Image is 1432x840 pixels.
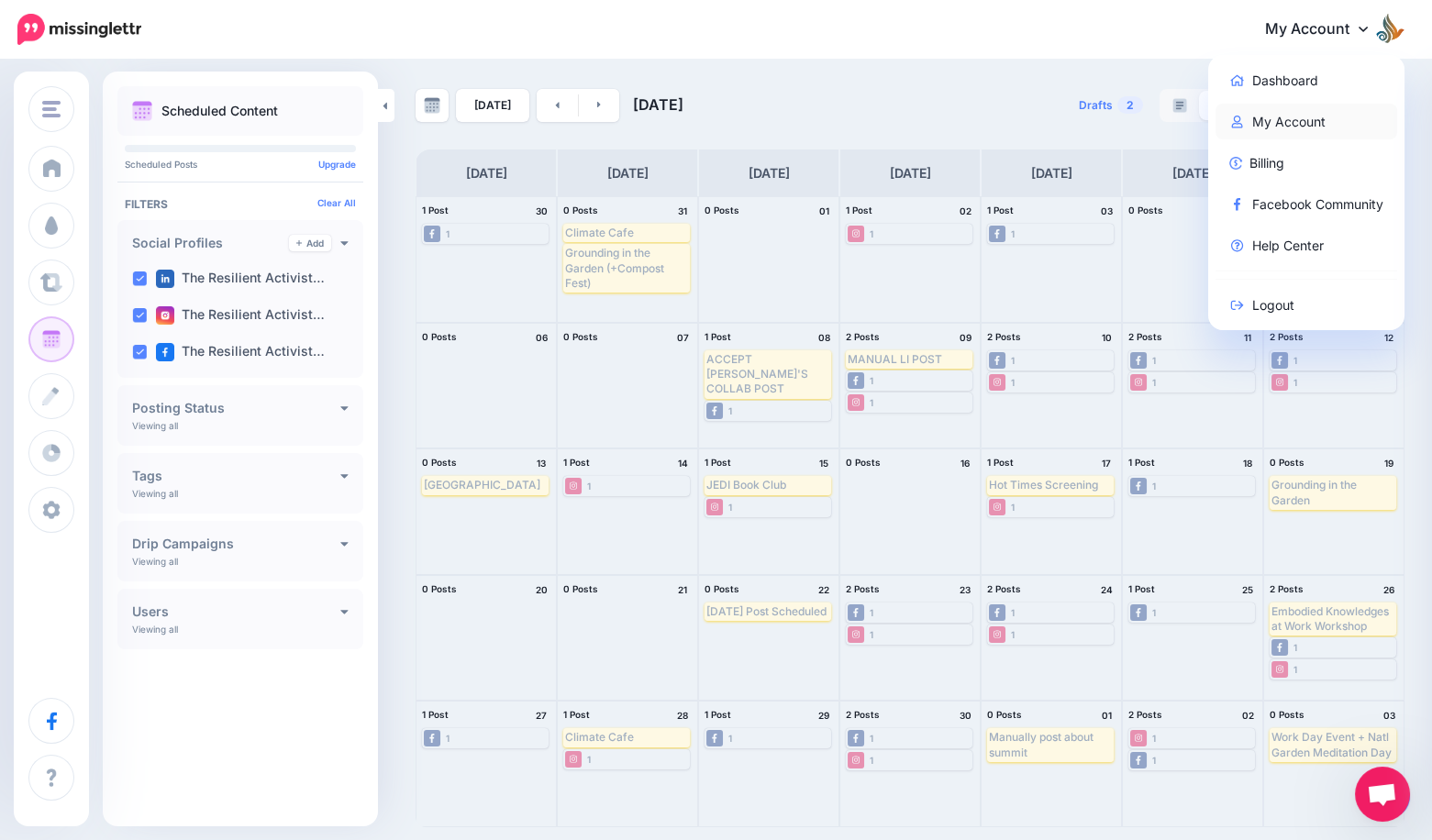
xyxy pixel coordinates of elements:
img: Missinglettr [17,14,141,45]
div: 1 [587,481,591,492]
h4: 18 [1238,455,1257,471]
h4: 20 [532,581,550,598]
span: 1 Post [422,709,449,720]
span: 0 Posts [705,583,739,594]
div: 1 [1293,355,1297,366]
h4: 28 [673,707,692,724]
p: Viewing all [132,556,178,567]
span: 1 Post [987,204,1014,216]
span: 1 Post [1128,457,1155,468]
span: 2 Posts [1128,709,1162,720]
label: The Resilient Activist… [156,343,325,361]
span: 2 Posts [1270,583,1304,594]
div: Grounding in the Garden [1271,478,1394,508]
h4: 01 [815,203,833,219]
div: 1 [1293,642,1297,653]
span: 0 Posts [846,457,881,468]
h4: 19 [1380,455,1398,471]
h4: 02 [956,203,974,219]
span: 1 Post [705,331,731,342]
div: 1 [1011,629,1015,640]
span: 0 Posts [563,331,598,342]
span: 0 Posts [1128,204,1163,216]
h4: 23 [956,581,974,598]
h4: 15 [815,455,833,471]
h4: Drip Campaigns [132,537,340,550]
span: 0 Posts [422,331,457,342]
span: 2 Posts [846,709,880,720]
a: Clear All [317,197,356,208]
span: 0 Posts [1270,709,1304,720]
div: ACCEPT [PERSON_NAME]'S COLLAB POST [706,352,829,397]
h4: [DATE] [1031,162,1072,184]
h4: 17 [1097,455,1116,471]
label: The Resilient Activist… [156,270,325,288]
h4: 07 [673,329,692,346]
h4: 30 [956,707,974,724]
h4: 03 [1097,203,1116,219]
h4: 11 [1238,329,1257,346]
span: 0 Posts [563,204,598,216]
div: 1 [728,733,732,744]
a: My Account [1247,7,1404,52]
h4: 27 [532,707,550,724]
div: 1 [1011,607,1015,618]
h4: 22 [815,581,833,598]
div: Climate Cafe [565,730,688,745]
a: Facebook Community [1216,186,1398,222]
div: 1 [446,228,450,239]
span: 2 Posts [987,331,1021,342]
div: 1 [446,733,450,744]
h4: Tags [132,470,340,482]
div: 1 [728,502,732,513]
div: Hot Times Screening [989,478,1112,492]
img: linkedin-square.png [156,270,174,288]
p: Viewing all [132,488,178,499]
span: 1 Post [422,204,449,216]
div: 1 [587,754,591,765]
h4: 08 [815,329,833,346]
div: 1 [1293,664,1297,675]
h4: Posting Status [132,402,340,414]
a: Logout [1216,287,1398,323]
div: 1 [870,375,873,386]
div: 1 [870,755,873,766]
h4: 01 [1097,707,1116,724]
div: Climate Cafe [565,226,688,240]
h4: Users [132,605,340,618]
p: Viewing all [132,624,178,635]
a: Billing [1216,145,1398,181]
span: 2 Posts [987,583,1021,594]
a: Help Center [1216,227,1398,263]
h4: 31 [673,203,692,219]
h4: [DATE] [1172,162,1214,184]
h4: 02 [1238,707,1257,724]
img: paragraph-boxed-grey.png [1172,98,1187,113]
h4: [DATE] [607,162,649,184]
span: 1 Post [705,457,731,468]
a: My Account [1216,104,1398,139]
span: Drafts [1079,100,1113,111]
span: 1 Post [563,709,590,720]
img: calendar.png [132,101,152,121]
span: 2 Posts [1128,331,1162,342]
div: 1 [728,405,732,416]
h4: [DATE] [749,162,790,184]
h4: 10 [1097,329,1116,346]
div: Manually post about summit [989,730,1112,760]
h4: 24 [1097,581,1116,598]
span: 2 Posts [1270,331,1304,342]
h4: 09 [956,329,974,346]
span: 0 Posts [1270,457,1304,468]
div: Embodied Knowledges at Work Workshop [1271,604,1394,635]
span: 2 Posts [846,583,880,594]
div: 1 [1152,377,1156,388]
h4: 25 [1238,581,1257,598]
span: 1 Post [705,709,731,720]
div: 1 [1011,377,1015,388]
h4: [DATE] [890,162,931,184]
img: facebook-square.png [156,343,174,361]
div: [GEOGRAPHIC_DATA] [424,478,547,492]
span: 0 Posts [705,204,739,216]
span: 1 Post [846,204,872,216]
